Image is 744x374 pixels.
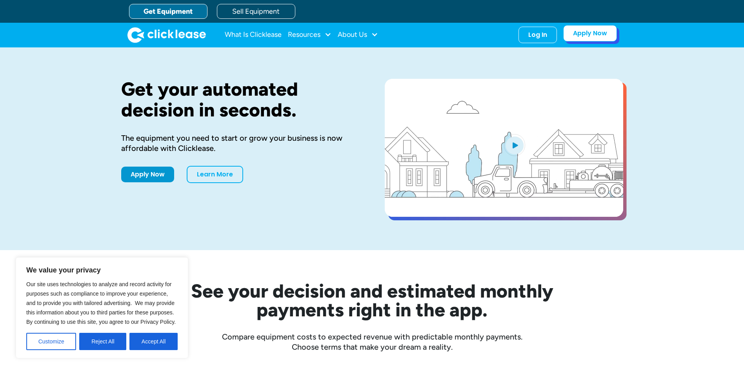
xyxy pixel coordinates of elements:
a: Apply Now [563,25,617,42]
div: The equipment you need to start or grow your business is now affordable with Clicklease. [121,133,360,153]
div: We value your privacy [16,257,188,358]
div: About Us [338,27,378,43]
div: Log In [528,31,547,39]
a: home [127,27,206,43]
button: Customize [26,333,76,350]
h2: See your decision and estimated monthly payments right in the app. [153,281,592,319]
a: What Is Clicklease [225,27,282,43]
img: Blue play button logo on a light blue circular background [504,134,525,156]
img: Clicklease logo [127,27,206,43]
a: Get Equipment [129,4,207,19]
span: Our site uses technologies to analyze and record activity for purposes such as compliance to impr... [26,281,176,325]
a: Sell Equipment [217,4,295,19]
button: Accept All [129,333,178,350]
p: We value your privacy [26,265,178,275]
h1: Get your automated decision in seconds. [121,79,360,120]
button: Reject All [79,333,126,350]
a: Apply Now [121,167,174,182]
div: Resources [288,27,331,43]
a: Learn More [187,166,243,183]
a: open lightbox [385,79,623,217]
div: Compare equipment costs to expected revenue with predictable monthly payments. Choose terms that ... [121,332,623,352]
